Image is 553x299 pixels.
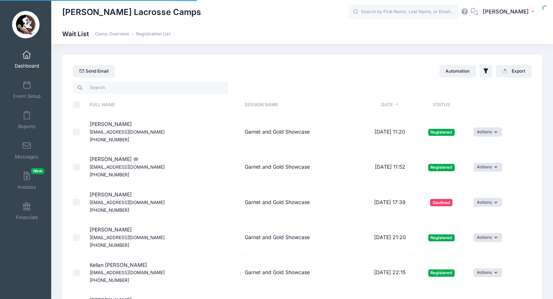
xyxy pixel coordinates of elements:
h1: [PERSON_NAME] Lacrosse Camps [62,4,201,20]
button: Actions [473,198,502,207]
button: Actions [473,163,502,172]
th: : activate to sort column ascending [470,95,531,115]
i: Hello, I play for NXT 2027 Black and Coach Candace contacted me regarding your upcoming prospect ... [132,157,138,162]
th: Status: activate to sort column ascending [413,95,470,115]
button: Actions [473,233,502,242]
img: Sara Tisdale Lacrosse Camps [12,11,39,38]
span: [PERSON_NAME] [483,8,529,16]
td: [DATE] 21:20 [367,220,413,255]
span: Kellan [PERSON_NAME] [90,262,165,283]
button: [PERSON_NAME] [478,4,542,20]
small: [PHONE_NUMBER] [90,137,129,142]
span: Registered [428,129,455,136]
button: Export [496,65,531,77]
span: [PERSON_NAME] [90,156,165,177]
a: Registration List [136,31,170,37]
span: [PERSON_NAME] [90,191,165,213]
td: Garnet and Gold Showcase [241,220,367,255]
td: Garnet and Gold Showcase [241,185,367,220]
a: Event Setup [10,77,44,103]
td: [DATE] 11:20 [367,115,413,150]
small: [EMAIL_ADDRESS][DOMAIN_NAME] [90,200,165,205]
input: Search [73,81,228,94]
a: Camp Overview [95,31,129,37]
span: Registered [428,234,455,241]
th: Session Name: activate to sort column ascending [241,95,367,115]
button: Actions [473,127,502,136]
small: [PHONE_NUMBER] [90,172,129,177]
span: Dashboard [15,63,39,69]
small: [EMAIL_ADDRESS][DOMAIN_NAME] [90,235,165,240]
h1: Wait List [62,30,170,38]
small: [EMAIL_ADDRESS][DOMAIN_NAME] [90,270,165,275]
span: [PERSON_NAME] [90,121,165,142]
a: Messages [10,138,44,163]
small: [EMAIL_ADDRESS][DOMAIN_NAME] [90,164,165,170]
span: Messages [15,154,38,160]
span: Invoices [18,184,36,190]
a: Reports [10,107,44,133]
small: [PHONE_NUMBER] [90,242,129,248]
th: Date: activate to sort column descending [367,95,413,115]
a: Send Email [73,65,115,77]
td: Garnet and Gold Showcase [241,115,367,150]
span: Registered [428,164,455,171]
span: New [31,168,44,174]
a: Dashboard [10,47,44,72]
td: Garnet and Gold Showcase [241,255,367,290]
input: Search by First Name, Last Name, or Email... [349,5,458,19]
span: Reports [18,123,35,130]
button: Actions [473,268,502,277]
span: Financials [16,214,38,221]
td: Garnet and Gold Showcase [241,150,367,185]
td: [DATE] 11:52 [367,150,413,185]
span: [PERSON_NAME] [90,226,165,248]
th: Full Name: activate to sort column ascending [86,95,241,115]
td: [DATE] 22:15 [367,255,413,290]
a: Financials [10,198,44,224]
small: [PHONE_NUMBER] [90,277,129,283]
span: Registered [428,269,455,276]
td: [DATE] 17:39 [367,185,413,220]
span: Declined [430,199,452,206]
span: Event Setup [13,93,41,99]
small: [EMAIL_ADDRESS][DOMAIN_NAME] [90,129,165,135]
small: [PHONE_NUMBER] [90,207,129,213]
button: Automation [439,65,476,77]
a: InvoicesNew [10,168,44,193]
